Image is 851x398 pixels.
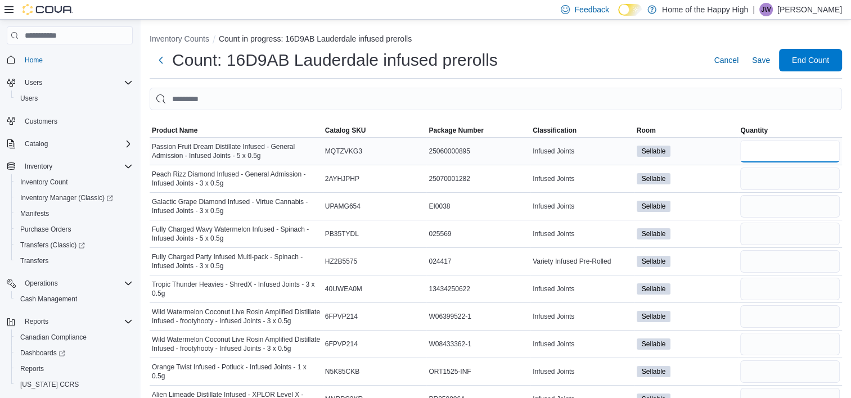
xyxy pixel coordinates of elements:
span: Orange Twist Infused - Potluck - Infused Joints - 1 x 0.5g [152,363,321,381]
span: Inventory Count [16,175,133,189]
div: 024417 [426,255,530,268]
span: Users [20,94,38,103]
a: Cash Management [16,292,82,306]
span: Washington CCRS [16,378,133,391]
span: Sellable [637,311,671,322]
span: Passion Fruit Dream Distillate Infused - General Admission - Infused Joints - 5 x 0.5g [152,142,321,160]
div: EI0038 [426,200,530,213]
button: Catalog SKU [323,124,427,137]
button: Users [2,75,137,91]
a: Purchase Orders [16,223,76,236]
span: Home [25,56,43,65]
button: End Count [779,49,842,71]
span: Sellable [642,174,666,184]
span: N5K85CKB [325,367,359,376]
span: Operations [25,279,58,288]
button: Users [11,91,137,106]
span: Room [637,126,656,135]
span: Canadian Compliance [16,331,133,344]
a: Inventory Count [16,175,73,189]
span: Cash Management [16,292,133,306]
input: Dark Mode [618,4,642,16]
button: Reports [11,361,137,377]
a: Manifests [16,207,53,220]
span: 2AYHJPHP [325,174,359,183]
span: Infused Joints [533,340,574,349]
button: Quantity [738,124,842,137]
span: MQTZVKG3 [325,147,362,156]
span: Customers [20,114,133,128]
span: Transfers (Classic) [20,241,85,250]
span: Sellable [642,201,666,211]
h1: Count: 16D9AB Lauderdale infused prerolls [172,49,498,71]
button: Inventory [20,160,57,173]
div: 25070001282 [426,172,530,186]
span: Cash Management [20,295,77,304]
span: Reports [20,315,133,328]
span: Dashboards [16,346,133,360]
span: 6FPVP214 [325,312,358,321]
span: Inventory Manager (Classic) [20,193,113,202]
a: [US_STATE] CCRS [16,378,83,391]
span: JW [761,3,771,16]
button: Reports [20,315,53,328]
span: Operations [20,277,133,290]
button: Product Name [150,124,323,137]
button: Cancel [709,49,743,71]
span: Users [20,76,133,89]
button: Purchase Orders [11,221,137,237]
a: Dashboards [11,345,137,361]
a: Reports [16,362,48,376]
button: Home [2,51,137,67]
div: 025569 [426,227,530,241]
span: Fully Charged Party Infused Multi-pack - Spinach - Infused Joints - 3 x 0.5g [152,252,321,270]
button: Manifests [11,206,137,221]
span: [US_STATE] CCRS [20,380,79,389]
a: Transfers (Classic) [11,237,137,253]
a: Transfers (Classic) [16,238,89,252]
a: Transfers [16,254,53,268]
span: Peach Rizz Diamond Infused - General Admission - Infused Joints - 3 x 0.5g [152,170,321,188]
div: 13434250622 [426,282,530,296]
span: Users [16,92,133,105]
span: Sellable [642,367,666,377]
span: Transfers (Classic) [16,238,133,252]
span: Fully Charged Wavy Watermelon Infused - Spinach - Infused Joints - 5 x 0.5g [152,225,321,243]
div: Jacki Willier [759,3,773,16]
span: Inventory [25,162,52,171]
span: Variety Infused Pre-Rolled [533,257,611,266]
span: Sellable [642,146,666,156]
span: Sellable [642,311,666,322]
button: Reports [2,314,137,329]
span: Sellable [637,283,671,295]
span: Users [25,78,42,87]
span: Quantity [740,126,768,135]
button: Next [150,49,172,71]
span: PB35TYDL [325,229,359,238]
span: Catalog [20,137,133,151]
span: Wild Watermelon Coconut Live Rosin Amplified Distillate Infused - frootyhooty - Infused Joints - ... [152,335,321,353]
span: Infused Joints [533,229,574,238]
span: HZ2B5575 [325,257,357,266]
a: Inventory Manager (Classic) [11,190,137,206]
button: Operations [20,277,62,290]
button: Operations [2,275,137,291]
span: Infused Joints [533,147,574,156]
button: Users [20,76,47,89]
span: Reports [20,364,44,373]
span: Infused Joints [533,202,574,211]
a: Home [20,53,47,67]
span: Sellable [637,173,671,184]
span: Catalog SKU [325,126,366,135]
span: Infused Joints [533,284,574,293]
img: Cova [22,4,73,15]
span: Sellable [637,256,671,267]
span: Infused Joints [533,174,574,183]
span: Manifests [20,209,49,218]
button: Inventory [2,159,137,174]
span: Manifests [16,207,133,220]
span: 40UWEA0M [325,284,362,293]
button: [US_STATE] CCRS [11,377,137,392]
button: Inventory Counts [150,34,209,43]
